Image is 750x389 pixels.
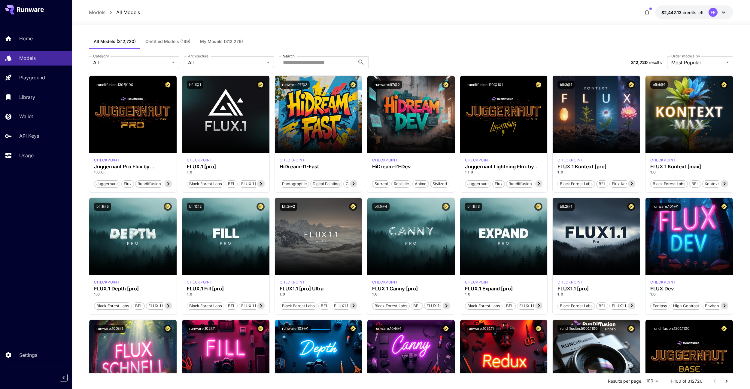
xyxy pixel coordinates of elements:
span: FLUX.1 Expand [pro] [517,303,560,309]
span: BFL [597,303,608,309]
span: Black Forest Labs [372,303,409,309]
h3: FLUX.1 Canny [pro] [372,286,450,292]
span: BFL [133,303,144,309]
span: BFL [319,303,330,309]
span: BFL [689,181,701,187]
span: $2,442.13 [661,10,683,15]
button: Certified Model – Vetted for best performance and includes a commercial license. [164,81,172,89]
button: Surreal [372,180,390,188]
button: Kontext [702,180,721,188]
button: FLUX.1 Fill [pro] [239,302,273,310]
div: FR [709,8,718,17]
button: flux [121,180,134,188]
h3: FLUX1.1 [pro] Ultra [280,286,357,292]
p: checkpoint [372,280,398,285]
button: Certified Model – Vetted for best performance and includes a commercial license. [627,203,635,211]
p: Home [19,35,33,42]
button: Black Forest Labs [650,180,688,188]
span: Digital Painting [311,181,342,187]
span: juggernaut [465,181,491,187]
h3: FLUX.1 Kontext [max] [650,164,728,170]
span: Cinematic [344,181,366,187]
button: runware:103@1 [280,325,311,333]
button: rundiffusion:130@100 [94,81,136,89]
p: Settings [19,351,37,359]
button: Certified Model – Vetted for best performance and includes a commercial license. [349,203,357,211]
span: Black Forest Labs [187,181,224,187]
button: $2,442.13046FR [655,5,733,19]
span: flux [122,181,134,187]
button: runware:97@3 [280,81,310,89]
button: rundiffusion:500@100 [557,325,600,333]
button: bfl:4@1 [650,81,668,89]
div: FLUX.1 Depth [pro] [94,286,172,292]
p: checkpoint [94,280,120,285]
p: checkpoint [465,158,490,163]
span: Realistic [392,181,411,187]
p: checkpoint [187,158,212,163]
h3: Juggernaut Pro Flux by RunDiffusion [94,164,172,170]
button: Certified Model – Vetted for best performance and includes a commercial license. [442,325,450,333]
button: runware:104@1 [372,325,404,333]
button: BFL [226,302,238,310]
p: 1.0 [94,292,172,297]
div: HiDream Dev [372,158,398,163]
button: Black Forest Labs [280,302,317,310]
button: Black Forest Labs [557,180,595,188]
button: Black Forest Labs [465,302,503,310]
button: BFL [318,302,330,310]
span: flux [493,181,505,187]
p: checkpoint [94,158,120,163]
span: All [188,59,264,66]
button: Certified Model – Vetted for best performance and includes a commercial license. [627,325,635,333]
button: Photographic [280,180,309,188]
button: Certified Model – Vetted for best performance and includes a commercial license. [257,203,265,211]
h3: FLUX1.1 [pro] [557,286,635,292]
button: flux [492,180,505,188]
span: BFL [597,181,608,187]
span: Certified Models (169) [145,39,190,44]
h3: FLUX.1 Kontext [pro] [557,164,635,170]
button: FLUX.1 [pro] [239,180,267,188]
button: bfl:2@2 [280,203,297,211]
button: runware:105@1 [465,325,496,333]
button: Stylized [430,180,449,188]
div: FLUX.1 D [465,158,490,163]
h3: HiDream-I1-Fast [280,164,357,170]
button: BFL [411,302,423,310]
p: checkpoint [650,158,676,163]
button: High Contrast [671,302,701,310]
div: 100 [644,377,660,385]
button: Certified Model – Vetted for best performance and includes a commercial license. [164,325,172,333]
p: All Models [116,9,140,16]
button: bfl:1@3 [465,203,482,211]
div: HiDream Fast [280,158,305,163]
button: BFL [689,180,701,188]
span: Black Forest Labs [558,303,595,309]
div: fluxpro [465,280,490,285]
button: Anime [412,180,429,188]
span: FLUX1.1 [pro] Ultra [332,303,371,309]
button: runware:101@1 [650,203,681,211]
button: FLUX1.1 [pro] [609,302,639,310]
span: Black Forest Labs [94,303,131,309]
p: 1.1.0 [465,170,543,175]
p: API Keys [19,132,39,139]
p: 1.0 [557,292,635,297]
span: BFL [226,303,237,309]
div: fluxpro [557,280,583,285]
p: 1.0.0 [94,170,172,175]
span: All Models (312,720) [94,39,136,44]
button: runware:97@2 [372,81,402,89]
span: Environment [703,303,730,309]
h3: HiDream-I1-Dev [372,164,450,170]
button: BFL [596,180,608,188]
span: results [649,60,662,65]
h3: FLUX.1 Fill [pro] [187,286,265,292]
button: Realistic [391,180,411,188]
button: bfl:1@2 [187,203,204,211]
p: 1.0 [557,170,635,175]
